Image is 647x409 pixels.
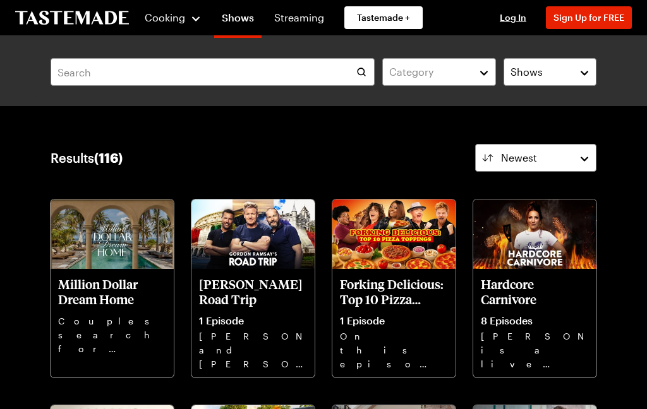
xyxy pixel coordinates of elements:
[511,64,543,80] span: Shows
[51,150,123,165] div: Results
[144,3,202,33] button: Cooking
[357,11,410,24] span: Tastemade +
[340,329,448,370] p: On this episode of Forking Delicious, we're counting down your Top Ten Pizza Toppings!
[332,199,456,269] img: Forking Delicious: Top 10 Pizza Toppings
[51,199,174,269] img: Million Dollar Dream Home
[58,276,166,307] p: Million Dollar Dream Home
[501,150,537,165] span: Newest
[191,199,315,269] img: Gordon Ramsay's Road Trip
[51,199,174,377] a: Million Dollar Dream HomeMillion Dollar Dream HomeCouples search for the perfect luxury home. Fro...
[481,314,589,327] p: 8 Episodes
[473,199,596,377] a: Hardcore CarnivoreHardcore Carnivore8 Episodes[PERSON_NAME] is a live fire cook and meat scientis...
[481,276,589,307] p: Hardcore Carnivore
[340,276,448,307] p: Forking Delicious: Top 10 Pizza Toppings
[475,144,596,172] button: Newest
[145,11,185,23] span: Cooking
[382,58,496,86] button: Category
[15,11,129,25] a: To Tastemade Home Page
[473,199,596,269] img: Hardcore Carnivore
[389,64,470,80] div: Category
[199,276,307,307] p: [PERSON_NAME] Road Trip
[481,329,589,370] p: [PERSON_NAME] is a live fire cook and meat scientist traveling the country to find her favorite p...
[546,6,632,29] button: Sign Up for FREE
[344,6,423,29] a: Tastemade +
[332,199,456,377] a: Forking Delicious: Top 10 Pizza ToppingsForking Delicious: Top 10 Pizza Toppings1 EpisodeOn this ...
[94,150,123,165] span: ( 116 )
[340,314,448,327] p: 1 Episode
[214,3,262,38] a: Shows
[488,11,538,24] button: Log In
[58,314,166,355] p: Couples search for the perfect luxury home. From bowling alleys to roof-top pools, these homes ha...
[504,58,596,86] button: Shows
[500,12,526,23] span: Log In
[199,314,307,327] p: 1 Episode
[51,58,375,86] input: Search
[199,329,307,370] p: [PERSON_NAME], and [PERSON_NAME] hit the road for a wild food-filled tour of [GEOGRAPHIC_DATA], [...
[191,199,315,377] a: Gordon Ramsay's Road Trip[PERSON_NAME] Road Trip1 Episode[PERSON_NAME], and [PERSON_NAME] hit the...
[553,12,624,23] span: Sign Up for FREE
